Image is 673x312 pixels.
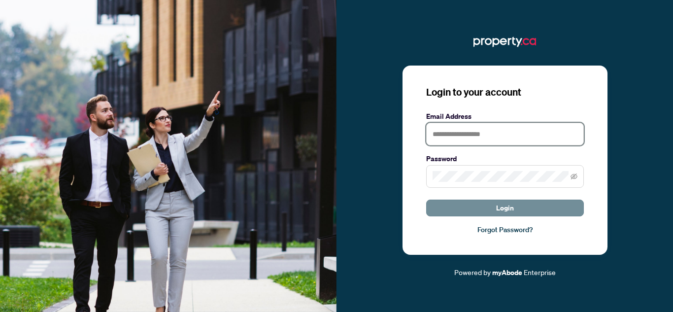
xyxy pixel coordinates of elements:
img: ma-logo [473,34,536,50]
h3: Login to your account [426,85,584,99]
span: Enterprise [524,268,556,277]
label: Email Address [426,111,584,122]
button: Login [426,200,584,216]
a: myAbode [492,267,522,278]
span: eye-invisible [571,173,577,180]
span: Login [496,200,514,216]
span: Powered by [454,268,491,277]
label: Password [426,153,584,164]
a: Forgot Password? [426,224,584,235]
